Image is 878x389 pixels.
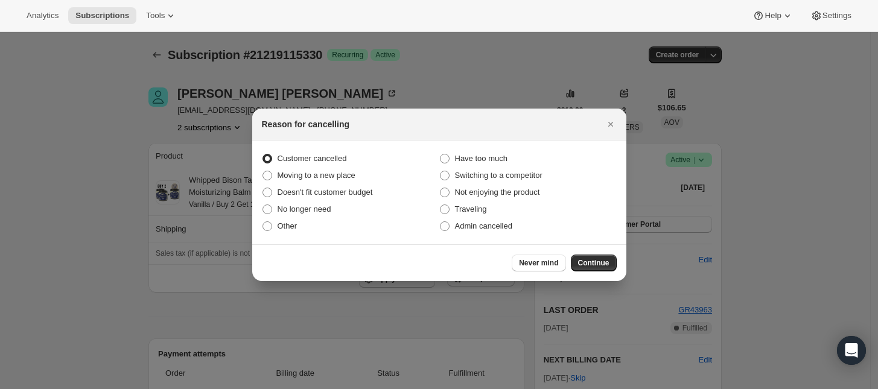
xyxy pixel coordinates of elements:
[27,11,59,21] span: Analytics
[571,255,617,271] button: Continue
[278,171,355,180] span: Moving to a new place
[519,258,558,268] span: Never mind
[278,204,331,213] span: No longer need
[765,11,781,21] span: Help
[455,204,487,213] span: Traveling
[455,221,512,230] span: Admin cancelled
[455,171,542,180] span: Switching to a competitor
[19,7,66,24] button: Analytics
[455,154,507,163] span: Have too much
[837,336,866,365] div: Open Intercom Messenger
[262,118,349,130] h2: Reason for cancelling
[278,154,347,163] span: Customer cancelled
[602,116,619,133] button: Close
[578,258,609,268] span: Continue
[512,255,565,271] button: Never mind
[455,188,540,197] span: Not enjoying the product
[68,7,136,24] button: Subscriptions
[745,7,800,24] button: Help
[139,7,184,24] button: Tools
[278,188,373,197] span: Doesn't fit customer budget
[803,7,859,24] button: Settings
[278,221,297,230] span: Other
[822,11,851,21] span: Settings
[75,11,129,21] span: Subscriptions
[146,11,165,21] span: Tools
